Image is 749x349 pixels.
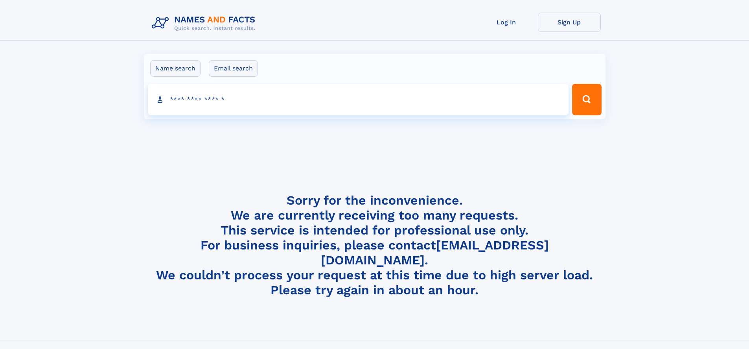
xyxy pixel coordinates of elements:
[149,13,262,34] img: Logo Names and Facts
[475,13,538,32] a: Log In
[538,13,601,32] a: Sign Up
[150,60,201,77] label: Name search
[572,84,601,115] button: Search Button
[209,60,258,77] label: Email search
[149,193,601,298] h4: Sorry for the inconvenience. We are currently receiving too many requests. This service is intend...
[148,84,569,115] input: search input
[321,238,549,268] a: [EMAIL_ADDRESS][DOMAIN_NAME]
